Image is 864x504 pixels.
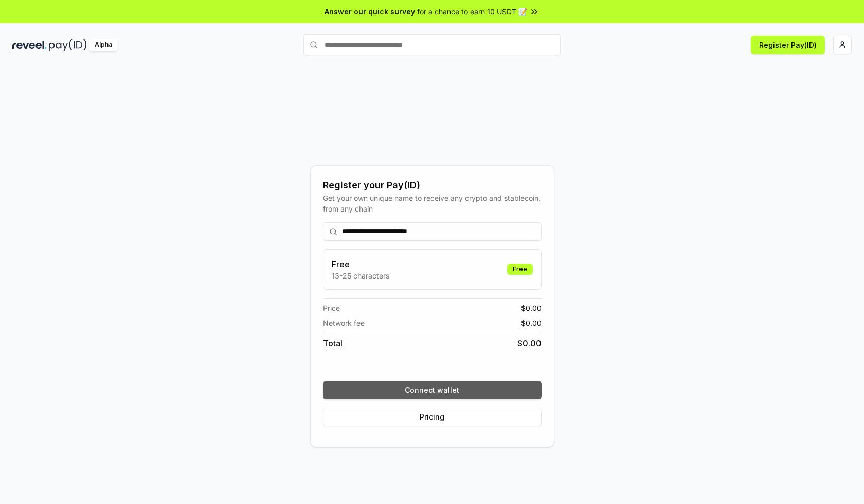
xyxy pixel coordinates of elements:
button: Connect wallet [323,381,542,399]
span: Total [323,337,343,350]
button: Pricing [323,408,542,426]
div: Get your own unique name to receive any crypto and stablecoin, from any chain [323,193,542,214]
span: Price [323,303,340,314]
h3: Free [332,258,389,270]
p: 13-25 characters [332,270,389,281]
span: $ 0.00 [521,303,542,314]
span: $ 0.00 [517,337,542,350]
div: Free [507,264,533,275]
div: Alpha [89,39,118,51]
span: Answer our quick survey [325,6,415,17]
div: Register your Pay(ID) [323,178,542,193]
span: Network fee [323,318,365,328]
button: Register Pay(ID) [751,36,825,54]
span: for a chance to earn 10 USDT 📝 [417,6,527,17]
span: $ 0.00 [521,318,542,328]
img: pay_id [49,39,87,51]
img: reveel_dark [12,39,47,51]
